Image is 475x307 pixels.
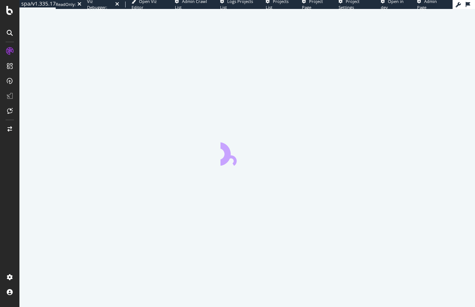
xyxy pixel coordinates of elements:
div: ReadOnly: [56,1,76,7]
div: animation [220,139,274,166]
